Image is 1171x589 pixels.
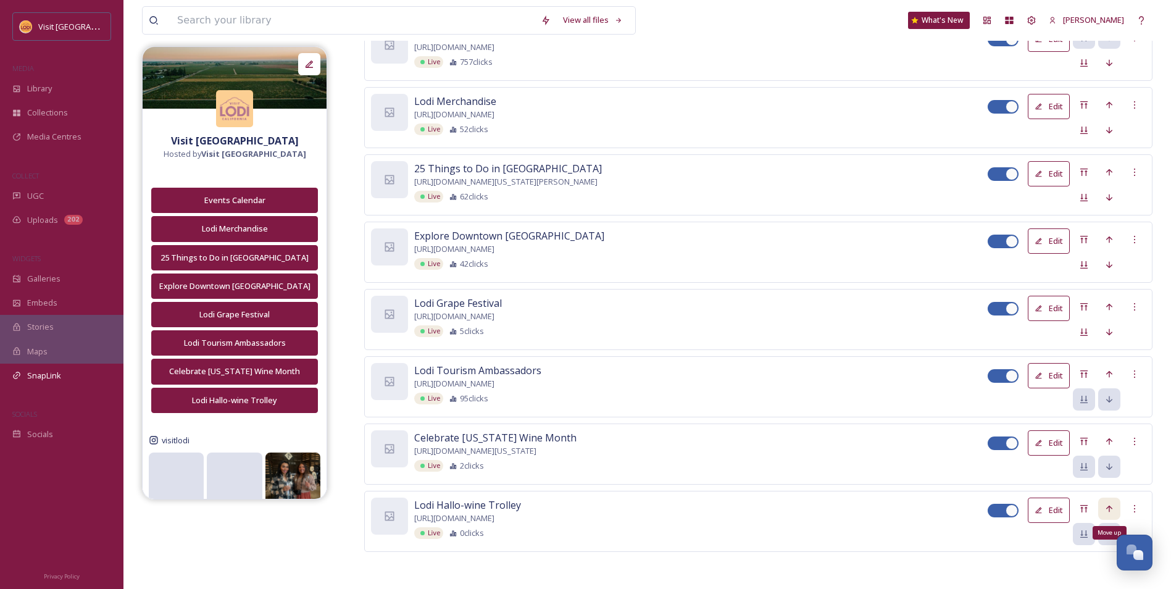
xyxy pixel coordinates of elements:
span: Media Centres [27,131,81,143]
span: MEDIA [12,64,34,73]
img: 541641541_18518525026017286_3293989718902837815_n.jpg [265,453,320,508]
span: COLLECT [12,171,39,180]
button: Lodi Tourism Ambassadors [151,330,318,356]
div: Live [414,56,443,68]
div: Events Calendar [158,194,311,206]
span: SOCIALS [12,409,37,419]
span: [PERSON_NAME] [1063,14,1124,25]
span: Explore Downtown [GEOGRAPHIC_DATA] [414,228,604,243]
span: Galleries [27,273,60,285]
input: Search your library [171,7,535,34]
div: Live [414,258,443,270]
span: 95 clicks [460,393,488,404]
div: Live [414,191,443,203]
span: UGC [27,190,44,202]
span: SnapLink [27,370,61,382]
span: Lodi Tourism Ambassadors [414,363,541,378]
span: 2 clicks [460,460,484,472]
button: Events Calendar [151,188,318,213]
span: Library [27,83,52,94]
span: 757 clicks [460,56,493,68]
button: Edit [1028,228,1070,254]
div: 202 [64,215,83,225]
div: Live [414,460,443,472]
span: [URL][DOMAIN_NAME] [414,109,494,120]
div: Live [414,123,443,135]
span: 62 clicks [460,191,488,203]
span: 5 clicks [460,325,484,337]
button: 25 Things to Do in [GEOGRAPHIC_DATA] [151,245,318,270]
span: [URL][DOMAIN_NAME] [414,243,494,255]
span: Socials [27,428,53,440]
span: Privacy Policy [44,572,80,580]
span: Visit [GEOGRAPHIC_DATA] [38,20,134,32]
img: f3c95699-6446-452f-9a14-16c78ac2645e.jpg [143,47,327,109]
span: 52 clicks [460,123,488,135]
span: Collections [27,107,68,119]
span: Celebrate [US_STATE] Wine Month [414,430,577,445]
a: [PERSON_NAME] [1043,8,1130,32]
span: [URL][DOMAIN_NAME] [414,378,494,390]
button: Edit [1028,363,1070,388]
button: Edit [1028,94,1070,119]
a: View all files [557,8,629,32]
span: [URL][DOMAIN_NAME] [414,512,494,524]
span: Lodi Hallo-wine Trolley [414,498,521,512]
div: Live [414,527,443,539]
button: Edit [1028,430,1070,456]
span: Lodi Grape Festival [414,296,502,311]
button: Celebrate [US_STATE] Wine Month [151,359,318,384]
span: [URL][DOMAIN_NAME] [414,311,494,322]
div: Live [414,325,443,337]
span: Stories [27,321,54,333]
span: Hosted by [164,148,306,160]
button: Edit [1028,296,1070,321]
span: 25 Things to Do in [GEOGRAPHIC_DATA] [414,161,602,176]
img: Square%20Social%20Visit%20Lodi.png [20,20,32,33]
div: Live [414,393,443,404]
button: Edit [1028,161,1070,186]
img: Square%20Social%20Visit%20Lodi.png [216,90,253,127]
div: Lodi Merchandise [158,223,311,235]
span: visitlodi [162,435,190,446]
button: Lodi Hallo-wine Trolley [151,388,318,413]
div: Celebrate [US_STATE] Wine Month [158,366,311,377]
span: Lodi Merchandise [414,94,496,109]
div: Lodi Hallo-wine Trolley [158,395,311,406]
button: Open Chat [1117,535,1152,570]
button: Lodi Grape Festival [151,302,318,327]
span: WIDGETS [12,254,41,263]
span: 42 clicks [460,258,488,270]
span: 0 clicks [460,527,484,539]
span: [URL][DOMAIN_NAME][US_STATE] [414,445,536,457]
strong: Visit [GEOGRAPHIC_DATA] [171,134,299,148]
a: Privacy Policy [44,568,80,583]
button: Explore Downtown [GEOGRAPHIC_DATA] [151,274,318,299]
span: [URL][DOMAIN_NAME][US_STATE][PERSON_NAME] [414,176,598,188]
a: What's New [908,12,970,29]
div: 25 Things to Do in [GEOGRAPHIC_DATA] [158,252,311,264]
button: Edit [1028,498,1070,523]
span: [URL][DOMAIN_NAME] [414,41,494,53]
div: Lodi Tourism Ambassadors [158,337,311,349]
strong: Visit [GEOGRAPHIC_DATA] [201,148,306,159]
div: Lodi Grape Festival [158,309,311,320]
span: Embeds [27,297,57,309]
span: Maps [27,346,48,357]
div: Move up [1093,526,1127,540]
span: Uploads [27,214,58,226]
div: Explore Downtown [GEOGRAPHIC_DATA] [158,280,311,292]
button: Lodi Merchandise [151,216,318,241]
